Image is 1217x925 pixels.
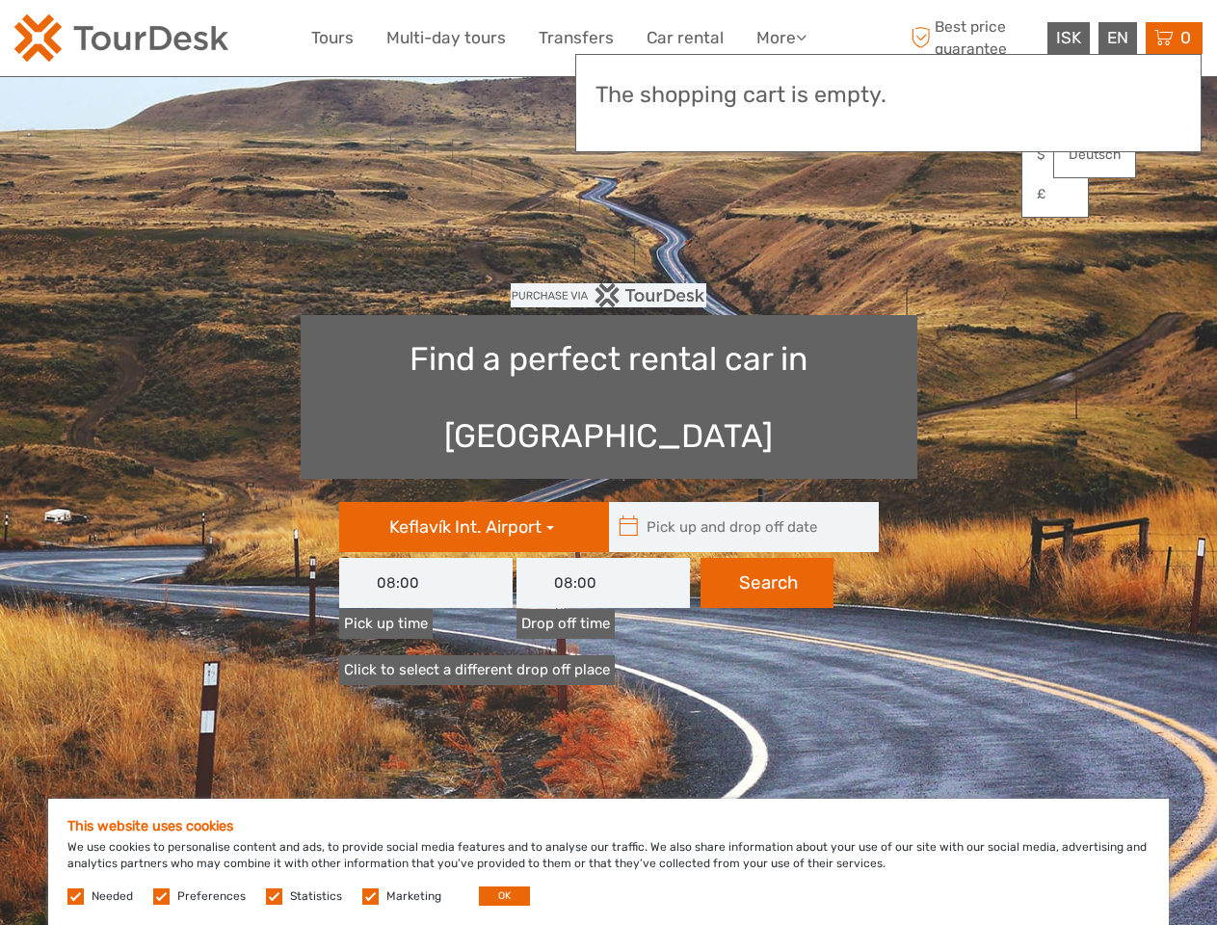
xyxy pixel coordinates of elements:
div: EN [1098,22,1137,54]
label: Statistics [290,888,342,905]
label: Marketing [386,888,441,905]
label: Drop off time [516,609,615,639]
input: Pick up time [339,558,513,608]
a: Multi-day tours [386,24,506,52]
a: Click to select a different drop off place [339,655,615,685]
span: 0 [1177,28,1194,47]
a: $ [1022,138,1088,172]
button: OK [479,886,530,906]
label: Needed [92,888,133,905]
img: PurchaseViaTourDesk.png [511,283,706,307]
div: We use cookies to personalise content and ads, to provide social media features and to analyse ou... [48,799,1169,925]
h5: This website uses cookies [67,818,1150,834]
input: Pick up and drop off date [609,502,869,552]
span: Best price guarantee [906,16,1043,59]
a: £ [1022,177,1088,212]
button: Search [701,558,833,608]
label: Pick up time [339,609,433,639]
h1: Find a perfect rental car in [GEOGRAPHIC_DATA] [301,315,917,479]
span: Keflavík Int. Airport [389,516,542,538]
input: Drop off time [516,558,690,608]
a: Deutsch [1054,138,1135,172]
a: Transfers [539,24,614,52]
a: More [756,24,807,52]
img: 120-15d4194f-c635-41b9-a512-a3cb382bfb57_logo_small.png [14,14,228,62]
h3: The shopping cart is empty. [595,82,1181,109]
p: We're away right now. Please check back later! [27,34,218,49]
button: Keflavík Int. Airport [339,502,609,552]
button: Open LiveChat chat widget [222,30,245,53]
span: ISK [1056,28,1081,47]
label: Preferences [177,888,246,905]
a: Tours [311,24,354,52]
a: Car rental [647,24,724,52]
